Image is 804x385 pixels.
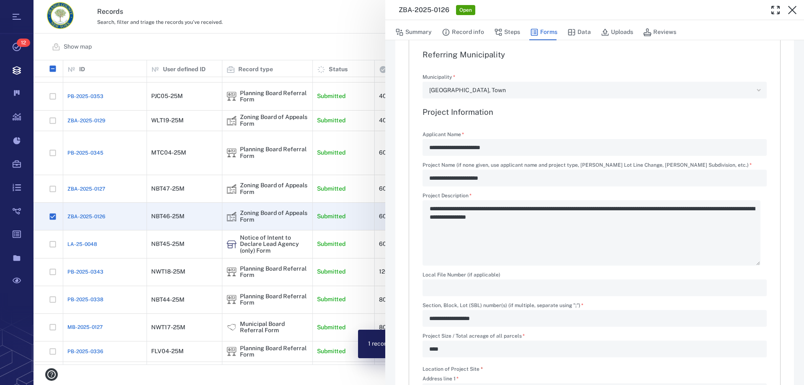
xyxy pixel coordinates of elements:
label: Section, Block, Lot (SBL) number(s) (if multiple, separate using ";") [423,303,767,310]
h3: Project Information [423,107,767,117]
button: Data [567,24,591,40]
h3: Referring Municipality [423,49,767,59]
span: 12 [17,39,30,47]
button: Record info [442,24,484,40]
button: Close [784,2,801,18]
div: [GEOGRAPHIC_DATA], Town [429,85,753,95]
button: Reviews [643,24,676,40]
div: Project Name (if none given, use applicant name and project type, e.g. Smith Lot Line Change, Jon... [423,170,767,186]
span: Help [19,6,36,13]
button: Forms [530,24,557,40]
label: Location of Project Site [423,366,483,373]
h3: ZBA-2025-0126 [399,5,449,15]
div: Project Size / Total acreage of all parcels [423,341,767,357]
label: Address line 1 [423,376,767,383]
div: Applicant Name [423,139,767,156]
button: Steps [494,24,520,40]
label: Project Size / Total acreage of all parcels [423,333,767,341]
span: required [481,366,483,372]
div: Section, Block, Lot (SBL) number(s) (if multiple, separate using ";") [423,310,767,327]
button: Toggle Fullscreen [767,2,784,18]
label: Applicant Name [423,132,767,139]
label: Project Name (if none given, use applicant name and project type, [PERSON_NAME] Lot Line Change, ... [423,163,767,170]
div: Local File Number (if applicable) [423,279,767,296]
div: Municipality [423,82,767,98]
label: Project Description [423,193,767,200]
label: Local File Number (if applicable) [423,272,767,279]
button: Summary [395,24,432,40]
span: Open [458,7,474,14]
label: Municipality [423,75,767,82]
button: Uploads [601,24,633,40]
